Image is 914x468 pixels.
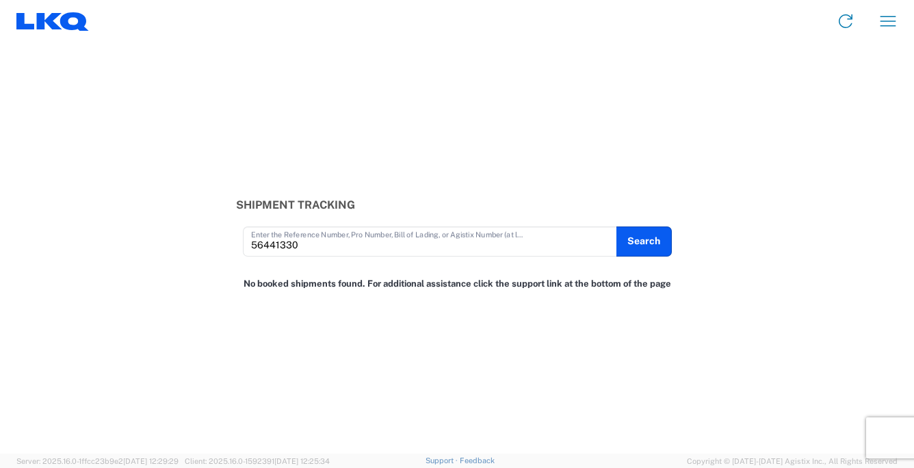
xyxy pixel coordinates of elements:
a: Feedback [460,456,495,465]
button: Search [616,226,672,257]
span: Copyright © [DATE]-[DATE] Agistix Inc., All Rights Reserved [687,455,898,467]
div: No booked shipments found. For additional assistance click the support link at the bottom of the ... [228,271,685,298]
span: Client: 2025.16.0-1592391 [185,457,330,465]
a: Support [426,456,460,465]
h3: Shipment Tracking [236,198,679,211]
span: [DATE] 12:25:34 [274,457,330,465]
span: Server: 2025.16.0-1ffcc23b9e2 [16,457,179,465]
span: [DATE] 12:29:29 [123,457,179,465]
